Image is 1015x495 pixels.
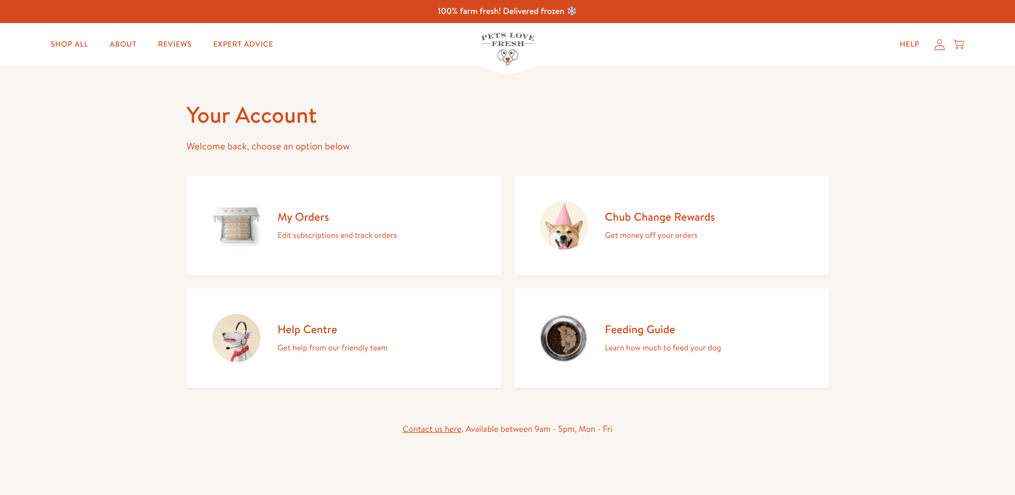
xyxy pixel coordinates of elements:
a: Help Centre Get help from our friendly team [187,288,501,388]
a: My Orders Edit subscriptions and track orders [187,176,501,275]
p: Learn how much to feed your dog [605,341,721,355]
p: Welcome back, choose an option below [187,138,829,155]
h1: Your Account [187,100,829,130]
a: About [101,34,145,55]
h2: Feeding Guide [605,322,721,336]
img: Pets Love Fresh [481,33,535,65]
a: Help [891,34,928,55]
a: Contact us here [402,423,461,435]
h2: My Orders [278,209,397,224]
h2: Help Centre [278,322,388,336]
div: . Available between 9am - 5pm, Mon - Fri [187,422,829,437]
h2: Chub Change Rewards [605,209,715,224]
p: Edit subscriptions and track orders [278,228,397,242]
a: Shop All [42,34,97,55]
p: Get help from our friendly team [278,341,388,355]
a: Reviews [149,34,200,55]
a: Chub Change Rewards Get money off your orders [514,176,829,275]
a: Feeding Guide Learn how much to feed your dog [514,288,829,388]
p: Get money off your orders [605,228,715,242]
a: Expert Advice [205,34,282,55]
